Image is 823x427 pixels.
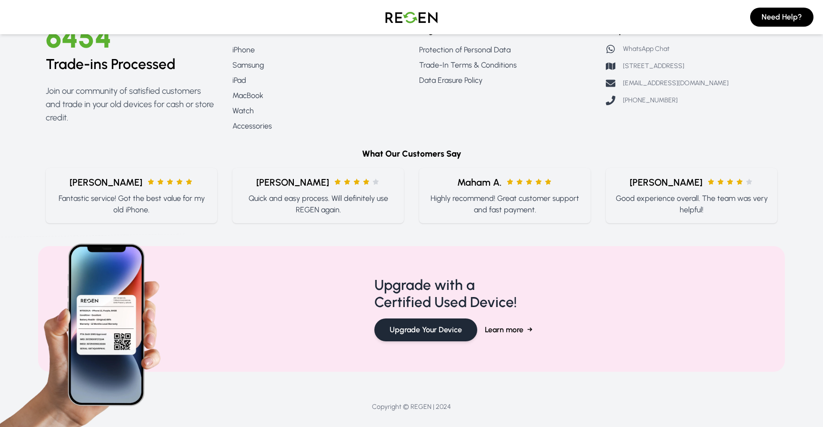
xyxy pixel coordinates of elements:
h4: Upgrade with a Certified Used Device! [374,277,517,311]
p: Highly recommend! Great customer support and fast payment. [427,193,583,216]
span: Maham A. [457,176,502,189]
button: Learn more→ [485,318,532,341]
p: Fantastic service! Got the best value for my old iPhone. [53,193,210,216]
p: [EMAIL_ADDRESS][DOMAIN_NAME] [623,79,729,88]
span: Learn more [485,324,523,336]
a: Watch [232,105,404,117]
a: Samsung [232,60,404,71]
p: Good experience overall. The team was very helpful! [613,193,770,216]
span: [PERSON_NAME] [630,176,703,189]
h2: Trade-ins Processed [46,56,217,73]
span: 6454 [46,20,111,55]
img: Logo [378,4,445,30]
p: WhatsApp Chat [623,44,670,54]
p: [STREET_ADDRESS] [623,61,684,71]
p: Copyright © REGEN | 2024 [38,402,785,412]
p: Join our community of satisfied customers and trade in your old devices for cash or store credit. [46,84,217,124]
a: Data Erasure Policy [419,75,591,86]
button: Need Help? [750,8,813,27]
span: [PERSON_NAME] [256,176,329,189]
p: [PHONE_NUMBER] [623,96,678,105]
button: Upgrade Your Device [374,318,477,341]
a: Accessories [232,120,404,132]
a: iPad [232,75,404,86]
a: MacBook [232,90,404,101]
a: iPhone [232,44,404,56]
a: Trade-In Terms & Conditions [419,60,591,71]
a: Protection of Personal Data [419,44,591,56]
span: → [527,324,532,336]
p: Quick and easy process. Will definitely use REGEN again. [240,193,396,216]
span: [PERSON_NAME] [70,176,142,189]
h6: What Our Customers Say [46,147,777,160]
